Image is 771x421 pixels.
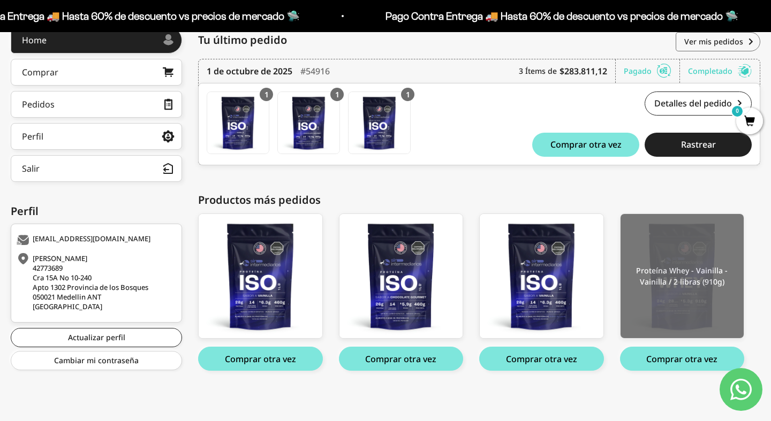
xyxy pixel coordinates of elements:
a: Proteína Aislada ISO - Chocolate - Chocolate / 1 libra (460g) [277,91,340,154]
a: Cambiar mi contraseña [11,351,182,370]
img: iso_vainilla_1LB_e5c1c634-e2e1-44a5-bc7c-8508aaa5bae9_large.png [199,214,322,339]
button: Comprar otra vez [339,347,464,371]
div: Home [22,36,47,44]
span: Rastrear [681,140,716,149]
a: 0 [736,116,763,128]
a: Perfil [11,123,182,150]
div: Pagado [624,59,680,83]
button: Rastrear [645,133,752,157]
a: Proteína Aislada ISO - Vainilla - Vanilla / 2 libras (910g) [207,91,269,154]
button: Salir [11,155,182,182]
button: Comprar otra vez [479,347,604,371]
span: Comprar otra vez [550,140,622,149]
div: Completado [688,59,752,83]
p: Pago Contra Entrega 🚚 Hasta 60% de descuento vs precios de mercado 🛸 [94,7,447,25]
img: whey_vainilla_front_1_808bbad8-c402-4f8a-9e09-39bf23c86e38_large.png [621,214,744,339]
a: Proteína Aislada ISO - Vainilla - Vanilla / 1 libra [479,213,604,339]
a: Home [11,27,182,53]
div: 1 [401,88,414,101]
button: Comprar otra vez [198,347,323,371]
img: iso_chocolate_1LB_fa296c25-6ae2-4268-a01e-33a283b413b2_large.png [339,214,463,339]
img: Translation missing: es.Proteína Aislada ISO - Vainilla - Vanilla / 2 libras (910g) [207,92,269,154]
mark: 0 [731,105,744,118]
button: Comprar otra vez [532,133,639,157]
a: Actualizar perfil [11,328,182,347]
div: #54916 [300,59,330,83]
a: Detalles del pedido [645,91,752,116]
div: Pedidos [22,100,55,109]
span: Tu último pedido [198,32,287,48]
a: Proteína Whey - Vainilla - Vainilla / 2 libras (910g) [620,213,745,339]
div: 1 [330,88,344,101]
img: iso_vainilla_1LB_e5c1c634-e2e1-44a5-bc7c-8508aaa5bae9_large.png [480,214,603,339]
a: Comprar [11,59,182,86]
a: Proteína Aislada ISO - Vainilla - Vanilla / 2 libras (910g) [198,213,323,339]
div: Perfil [11,203,182,219]
div: [PERSON_NAME] 42773689 Cra 15A No 10-240 Apto 1302 Provincia de los Bosques 050021 Medellin ANT [... [17,254,173,311]
div: Productos más pedidos [198,192,760,208]
div: Salir [22,164,40,173]
div: Comprar [22,68,58,76]
time: 1 de octubre de 2025 [207,65,292,78]
div: [EMAIL_ADDRESS][DOMAIN_NAME] [17,235,173,246]
div: 3 Ítems de [519,59,616,83]
a: Pedidos [11,91,182,118]
b: $283.811,12 [560,65,607,78]
a: Proteína Aislada ISO - Vainilla - Vanilla / 1 libra [348,91,411,154]
button: Comprar otra vez [620,347,745,371]
img: Translation missing: es.Proteína Aislada ISO - Vainilla - Vanilla / 1 libra [349,92,410,154]
div: Perfil [22,132,43,141]
a: Proteína Aislada ISO - Chocolate - Chocolate / 1 libra (460g) [339,213,464,339]
a: Ver mis pedidos [676,32,760,51]
img: Translation missing: es.Proteína Aislada ISO - Chocolate - Chocolate / 1 libra (460g) [278,92,339,154]
div: 1 [260,88,273,101]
